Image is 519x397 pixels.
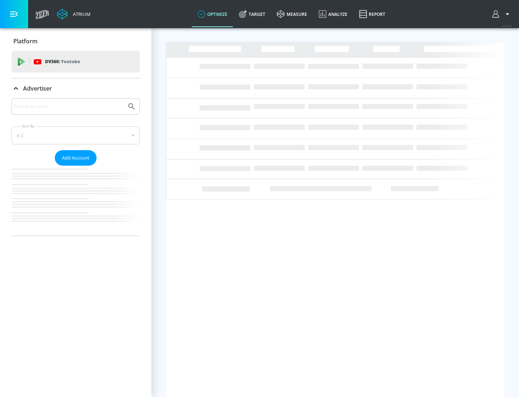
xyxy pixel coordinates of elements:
[14,102,124,111] input: Search by name
[62,154,89,162] span: Add Account
[55,150,97,166] button: Add Account
[192,1,233,27] a: optimize
[61,58,80,65] p: Youtube
[12,126,140,144] div: A-Z
[12,166,140,236] nav: list of Advertiser
[353,1,391,27] a: Report
[12,51,140,73] div: DV360: Youtube
[313,1,353,27] a: Analyze
[23,84,52,92] p: Advertiser
[21,124,36,128] label: Sort By
[502,24,512,28] span: v 4.32.0
[12,31,140,51] div: Platform
[70,11,90,17] div: Atrium
[233,1,271,27] a: Target
[12,98,140,236] div: Advertiser
[271,1,313,27] a: measure
[13,37,37,45] p: Platform
[45,58,80,66] p: DV360:
[57,9,90,19] a: Atrium
[12,78,140,99] div: Advertiser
